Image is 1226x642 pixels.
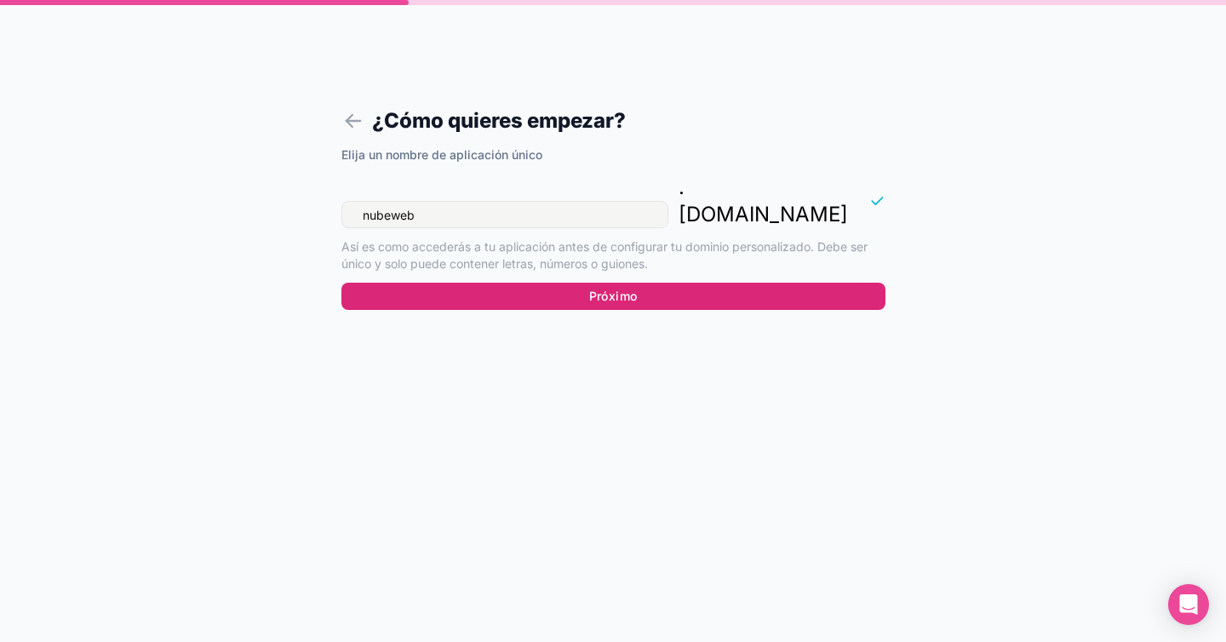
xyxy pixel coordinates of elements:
[341,283,885,310] button: Próximo
[372,108,626,133] font: ¿Cómo quieres empezar?
[589,289,637,303] font: Próximo
[679,175,848,226] font: .[DOMAIN_NAME]
[1168,584,1209,625] div: Abrir Intercom Messenger
[341,239,868,271] font: Así es como accederás a tu aplicación antes de configurar tu dominio personalizado. Debe ser únic...
[341,201,668,228] input: nubeweb
[341,147,542,162] font: Elija un nombre de aplicación único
